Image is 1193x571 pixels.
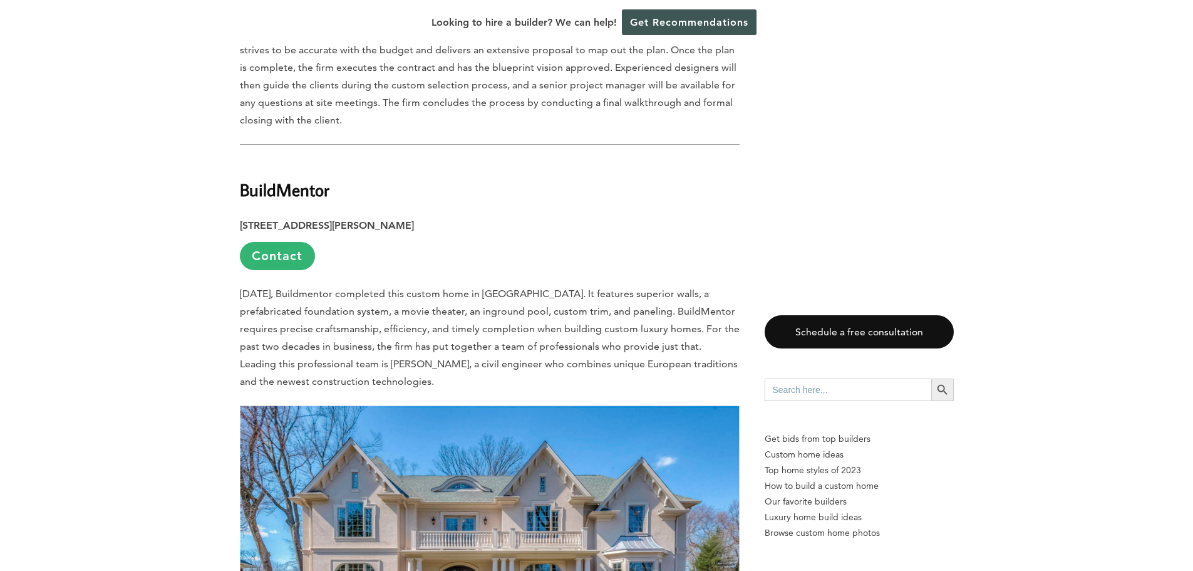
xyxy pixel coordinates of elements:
a: How to build a custom home [765,478,954,494]
strong: [STREET_ADDRESS][PERSON_NAME] [240,219,414,231]
p: Get bids from top builders [765,431,954,447]
a: Contact [240,242,315,270]
a: Get Recommendations [622,9,757,35]
h2: BuildMentor [240,160,740,203]
a: Top home styles of 2023 [765,463,954,478]
a: Our favorite builders [765,494,954,510]
a: Browse custom home photos [765,525,954,541]
a: Luxury home build ideas [765,510,954,525]
a: Custom home ideas [765,447,954,463]
p: [DATE], Buildmentor completed this custom home in [GEOGRAPHIC_DATA]. It features superior walls, ... [240,285,740,390]
a: Schedule a free consultation [765,315,954,348]
input: Search here... [765,379,931,401]
svg: Search [936,383,949,397]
